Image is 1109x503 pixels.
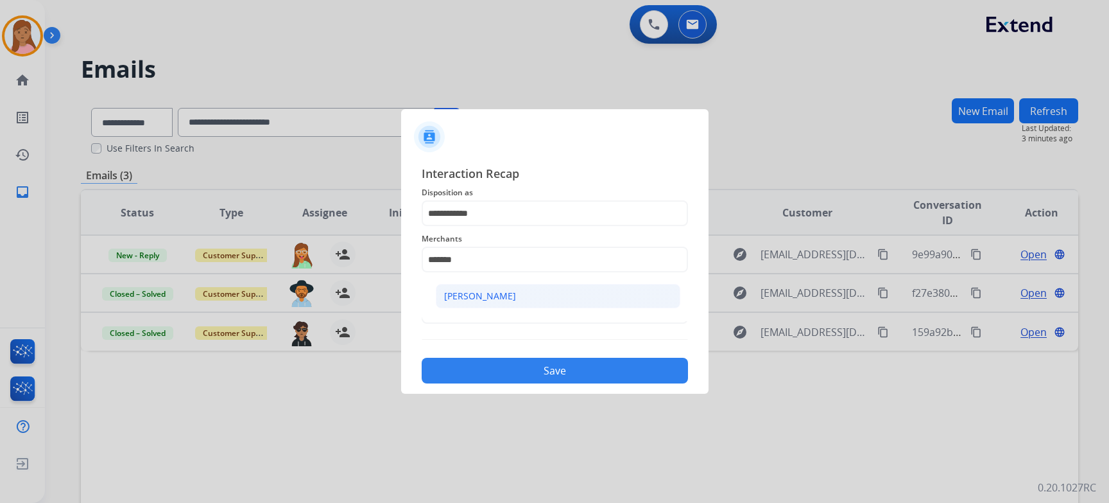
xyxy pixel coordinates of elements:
p: 0.20.1027RC [1038,480,1096,495]
span: Disposition as [422,185,688,200]
span: Merchants [422,231,688,247]
button: Save [422,358,688,384]
span: Interaction Recap [422,164,688,185]
div: [PERSON_NAME] [444,290,516,303]
img: contactIcon [414,121,445,152]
